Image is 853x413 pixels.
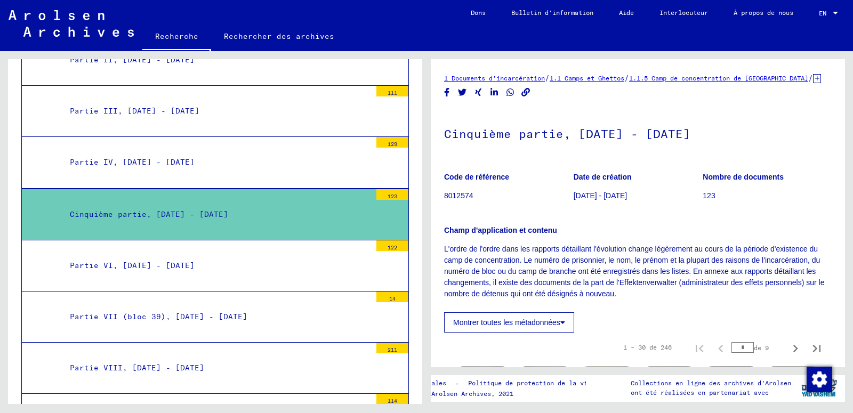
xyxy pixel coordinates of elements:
p: Copyright - Arolsen Archives, 2021 [387,389,630,399]
div: - [387,378,630,389]
p: Collections en ligne des archives d'Arolsen [631,378,791,388]
div: Partie III, [DATE] - [DATE] [62,101,371,122]
div: Cinquième partie, [DATE] - [DATE] [62,204,371,225]
button: Page précédente [710,337,731,358]
div: 122 [376,240,408,251]
div: 111 [376,86,408,96]
div: Partie II, [DATE] - [DATE] [62,50,371,70]
span: EN [819,10,831,17]
button: Dernière page [806,337,827,358]
div: 129 [376,137,408,148]
span: / [624,73,629,83]
div: 114 [376,394,408,404]
span: / [545,73,550,83]
img: Arolsen_neg.svg [9,10,134,37]
span: / [808,73,813,83]
img: Modifier le consentement [807,367,832,392]
p: [DATE] - [DATE] [574,190,703,201]
button: Page suivante [785,337,806,358]
p: 123 [703,190,832,201]
div: de 9 [731,343,785,353]
div: Partie VI, [DATE] - [DATE] [62,255,371,276]
button: Montrer toutes les métadonnées [444,312,574,333]
button: Part sur Xing [473,86,484,99]
div: 1 – 30 de 246 [623,343,672,352]
a: 1.1.5 Camp de concentration de [GEOGRAPHIC_DATA] [629,74,808,82]
div: 14 [376,291,408,302]
p: 8012574 [444,190,573,201]
button: Partager sur Facebook [441,86,453,99]
img: 001.jpg [461,367,504,395]
div: 211 [376,343,408,353]
button: Partager sur Twitter [457,86,468,99]
a: Rechercher des archives [211,23,347,49]
p: L'ordre de l'ordre dans les rapports détaillant l'évolution change légèrement au cours de la péri... [444,244,832,299]
a: Recherche [142,23,211,51]
button: Partager sur WhatsApp [505,86,516,99]
div: Partie IV, [DATE] - [DATE] [62,152,371,173]
a: 1.1 Camps et Ghettos [550,74,624,82]
p: ont été réalisées en partenariat avec [631,388,791,398]
img: 002.jpg [524,367,567,394]
a: Politique de protection de la vie privée [460,378,630,389]
b: Date de création [574,173,632,181]
button: Copie de la liaison [520,86,532,99]
b: Champ d'application et contenu [444,226,557,234]
a: 1 Documents d'incarcération [444,74,545,82]
img: yv_logo.png [799,375,839,401]
button: Première page [689,337,710,358]
b: Code de référence [444,173,509,181]
div: Partie VIII, [DATE] - [DATE] [62,358,371,378]
h1: Cinquième partie, [DATE] - [DATE] [444,109,832,156]
b: Nombre de documents [703,173,784,181]
div: 123 [376,189,408,200]
button: Part sur LinkedIn [489,86,500,99]
div: Partie VII (bloc 39), [DATE] - [DATE] [62,306,371,327]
